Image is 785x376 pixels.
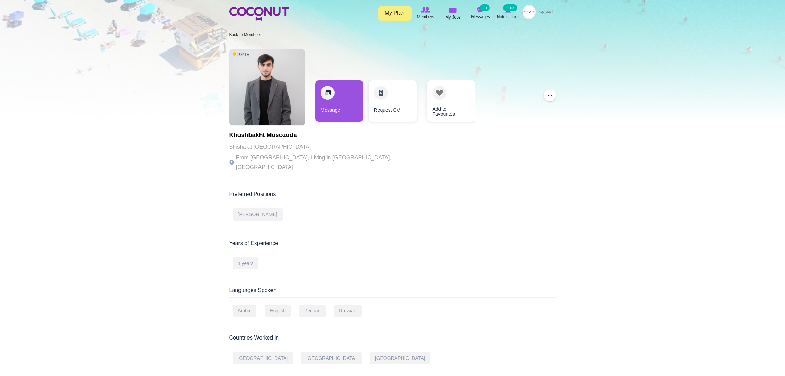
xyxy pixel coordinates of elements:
[369,80,417,125] div: 2 / 3
[497,13,519,20] span: Notifications
[480,4,489,11] small: 10
[427,80,475,122] a: Add to Favourites
[229,334,556,345] div: Countries Worked in
[229,240,556,251] div: Years of Experience
[417,13,434,20] span: Members
[229,7,289,21] img: Home
[503,4,517,11] small: 1103
[471,13,490,20] span: Messages
[233,305,257,317] div: Arabic
[229,153,418,172] p: From [GEOGRAPHIC_DATA], Living in [GEOGRAPHIC_DATA], [GEOGRAPHIC_DATA]
[229,32,261,37] a: Back to Members
[495,5,522,21] a: Notifications Notifications 1103
[233,52,251,57] span: [DATE]
[233,352,293,364] div: [GEOGRAPHIC_DATA]
[229,287,556,298] div: Languages Spoken
[467,5,495,21] a: Messages Messages 10
[422,80,470,125] div: 3 / 3
[229,142,418,152] p: Shisha at [GEOGRAPHIC_DATA]
[229,132,418,139] h1: Khushbakht Musozoda
[233,257,259,269] div: 4 years
[369,80,417,122] a: Request CV
[229,190,556,201] div: Preferred Positions
[449,7,457,13] img: My Jobs
[421,7,430,13] img: Browse Members
[315,80,363,122] a: Message
[301,352,362,364] div: [GEOGRAPHIC_DATA]
[477,7,484,13] img: Messages
[265,305,291,317] div: English
[439,5,467,21] a: My Jobs My Jobs
[378,6,412,21] a: My Plan
[544,89,556,101] button: ...
[233,208,283,221] div: [PERSON_NAME]
[370,352,431,364] div: [GEOGRAPHIC_DATA]
[299,305,326,317] div: Persian
[315,80,363,125] div: 1 / 3
[334,305,362,317] div: Russian
[412,5,439,21] a: Browse Members Members
[445,14,461,21] span: My Jobs
[536,5,556,19] a: العربية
